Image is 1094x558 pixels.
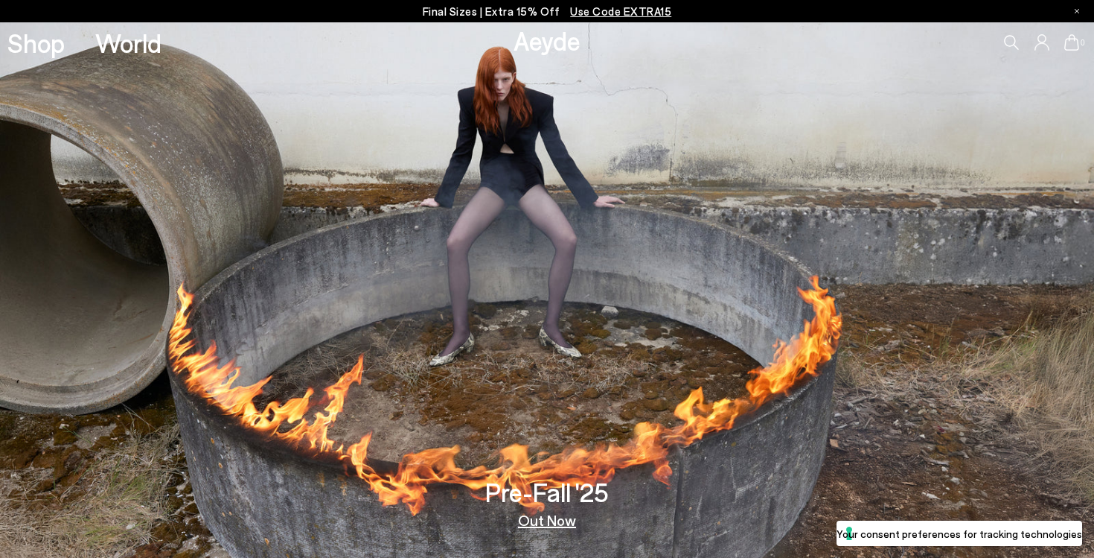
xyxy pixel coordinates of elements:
[514,25,580,56] a: Aeyde
[7,30,65,56] a: Shop
[1079,39,1087,47] span: 0
[837,521,1082,546] button: Your consent preferences for tracking technologies
[837,526,1082,542] label: Your consent preferences for tracking technologies
[1064,34,1079,51] a: 0
[423,2,672,21] p: Final Sizes | Extra 15% Off
[570,4,671,18] span: Navigate to /collections/ss25-final-sizes
[518,513,576,527] a: Out Now
[95,30,161,56] a: World
[485,479,609,505] h3: Pre-Fall '25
